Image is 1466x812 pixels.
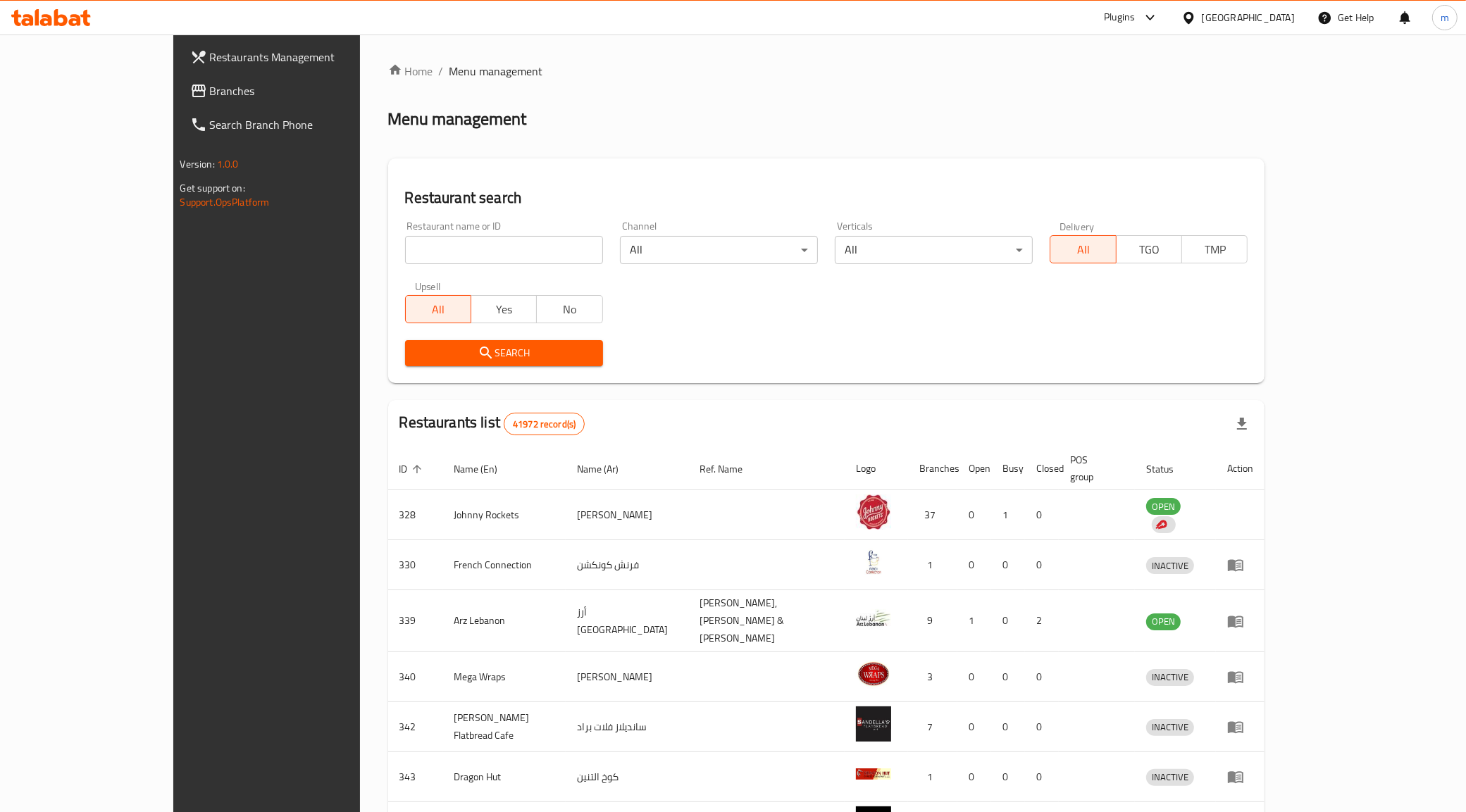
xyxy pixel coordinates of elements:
[1227,768,1253,785] div: Menu
[1146,669,1194,685] span: INACTIVE
[399,412,585,435] h2: Restaurants list
[991,752,1025,802] td: 0
[180,193,270,211] a: Support.OpsPlatform
[991,490,1025,540] td: 1
[1146,499,1181,515] span: OPEN
[1181,235,1248,263] button: TMP
[908,702,957,752] td: 7
[1225,407,1259,441] div: Export file
[991,702,1025,752] td: 0
[856,756,891,792] img: Dragon Hut
[449,63,543,80] span: Menu management
[443,490,566,540] td: Johnny Rockets
[454,461,516,477] span: Name (En)
[566,652,688,702] td: [PERSON_NAME]
[1104,9,1135,26] div: Plugins
[415,281,441,291] label: Upsell
[991,652,1025,702] td: 0
[566,590,688,652] td: أرز [GEOGRAPHIC_DATA]
[1056,239,1110,260] span: All
[210,116,407,133] span: Search Branch Phone
[835,236,1033,264] div: All
[908,447,957,490] th: Branches
[1216,447,1265,490] th: Action
[856,706,891,742] img: Sandella's Flatbread Cafe
[957,590,991,652] td: 1
[908,652,957,702] td: 3
[1441,10,1449,25] span: m
[1227,613,1253,630] div: Menu
[536,295,602,323] button: No
[1116,235,1182,263] button: TGO
[179,40,418,74] a: Restaurants Management
[620,236,818,264] div: All
[399,461,426,477] span: ID
[1025,590,1059,652] td: 2
[443,540,566,590] td: French Connection
[1146,498,1181,515] div: OPEN
[1188,239,1242,260] span: TMP
[210,82,407,99] span: Branches
[504,413,585,435] div: Total records count
[1070,451,1118,485] span: POS group
[405,340,603,366] button: Search
[443,590,566,652] td: Arz Lebanon
[542,299,597,320] span: No
[504,418,584,431] span: 41972 record(s)
[411,299,466,320] span: All
[957,652,991,702] td: 0
[439,63,444,80] li: /
[1227,556,1253,573] div: Menu
[908,752,957,802] td: 1
[1152,516,1176,533] div: Indicates that the vendor menu management has been moved to DH Catalog service
[416,344,592,362] span: Search
[957,752,991,802] td: 0
[845,447,908,490] th: Logo
[566,752,688,802] td: كوخ التنين
[443,652,566,702] td: Mega Wraps
[1025,540,1059,590] td: 0
[388,108,527,130] h2: Menu management
[1146,769,1194,785] span: INACTIVE
[1146,613,1181,630] div: OPEN
[991,590,1025,652] td: 0
[957,702,991,752] td: 0
[217,155,239,173] span: 1.0.0
[856,544,891,580] img: French Connection
[1202,10,1295,25] div: [GEOGRAPHIC_DATA]
[388,63,1265,80] nav: breadcrumb
[957,540,991,590] td: 0
[180,155,215,173] span: Version:
[179,74,418,108] a: Branches
[1146,613,1181,630] span: OPEN
[957,447,991,490] th: Open
[443,702,566,752] td: [PERSON_NAME] Flatbread Cafe
[991,540,1025,590] td: 0
[405,295,471,323] button: All
[1060,221,1095,231] label: Delivery
[1155,518,1167,531] img: delivery hero logo
[856,601,891,636] img: Arz Lebanon
[1025,490,1059,540] td: 0
[1025,702,1059,752] td: 0
[1146,558,1194,574] span: INACTIVE
[577,461,637,477] span: Name (Ar)
[405,187,1248,208] h2: Restaurant search
[1050,235,1116,263] button: All
[1146,719,1194,735] span: INACTIVE
[566,540,688,590] td: فرنش كونكشن
[210,49,407,65] span: Restaurants Management
[856,656,891,692] img: Mega Wraps
[180,179,245,197] span: Get support on:
[1146,461,1192,477] span: Status
[566,490,688,540] td: [PERSON_NAME]
[700,461,761,477] span: Ref. Name
[1227,718,1253,735] div: Menu
[908,540,957,590] td: 1
[443,752,566,802] td: Dragon Hut
[688,590,845,652] td: [PERSON_NAME],[PERSON_NAME] & [PERSON_NAME]
[908,590,957,652] td: 9
[1025,752,1059,802] td: 0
